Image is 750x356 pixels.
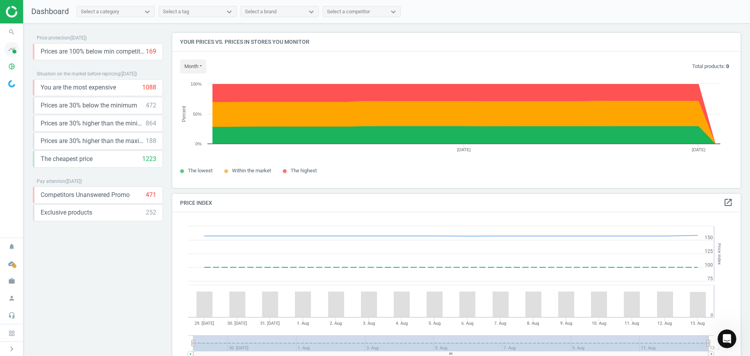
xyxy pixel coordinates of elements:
tspan: Percent [181,106,187,122]
span: Situation on the market before repricing [37,71,120,77]
div: 472 [146,101,156,110]
button: month [180,59,206,73]
img: wGWNvw8QSZomAAAAABJRU5ErkJggg== [8,80,15,88]
i: open_in_new [723,198,733,207]
tspan: 1. Aug [297,321,309,326]
i: headset_mic [4,308,19,323]
span: The lowest [188,168,212,174]
tspan: 3. Aug [363,321,375,326]
p: Total products: [692,63,729,70]
span: Prices are 100% below min competitor [41,47,146,56]
div: 252 [146,208,156,217]
span: The highest [291,168,317,174]
i: pie_chart_outlined [4,59,19,74]
tspan: Price Index [717,243,722,265]
tspan: 12. Aug [657,321,672,326]
div: Select a tag [163,8,189,15]
span: Competitors Unanswered Promo [41,191,130,199]
span: Within the market [232,168,271,174]
text: 75 [707,276,713,281]
tspan: 31. [DATE] [260,321,280,326]
text: 50% [193,112,202,116]
tspan: 29. [DATE] [195,321,214,326]
tspan: 5. Aug [429,321,441,326]
tspan: 10. Aug [592,321,606,326]
text: 0 [711,313,713,318]
tspan: 30. [DATE] [227,321,247,326]
span: Prices are 30% higher than the maximal [41,137,146,145]
i: chevron_right [7,344,16,354]
div: Select a category [81,8,119,15]
span: Prices are 30% below the minimum [41,101,137,110]
span: ( [DATE] ) [70,35,87,41]
i: work [4,274,19,288]
span: Exclusive products [41,208,92,217]
i: notifications [4,239,19,254]
span: Dashboard [31,7,69,16]
i: search [4,25,19,39]
tspan: 4. Aug [396,321,408,326]
div: 471 [146,191,156,199]
div: Select a brand [245,8,277,15]
text: 0% [195,141,202,146]
b: 0 [726,63,729,69]
text: 150 [705,235,713,240]
tspan: 9. Aug [560,321,572,326]
text: 100 [705,262,713,268]
span: The cheapest price [41,155,93,163]
iframe: Intercom live chat [718,329,736,348]
span: You are the most expensive [41,83,116,92]
div: 1088 [142,83,156,92]
tspan: 8. Aug [527,321,539,326]
tspan: 6. Aug [461,321,473,326]
div: Select a competitor [327,8,370,15]
tspan: [DATE] [457,147,471,152]
tspan: 13. … [710,345,720,351]
text: 100% [191,82,202,86]
tspan: 7. Aug [494,321,506,326]
h4: Your prices vs. prices in stores you monitor [172,33,741,51]
img: ajHJNr6hYgQAAAAASUVORK5CYII= [6,6,61,18]
a: open_in_new [723,198,733,208]
tspan: 13. Aug [690,321,705,326]
text: 125 [705,249,713,254]
button: chevron_right [2,344,21,354]
i: cloud_done [4,256,19,271]
div: 188 [146,137,156,145]
div: 1223 [142,155,156,163]
span: ( [DATE] ) [120,71,137,77]
i: person [4,291,19,306]
span: Pay attention [37,179,65,184]
tspan: [DATE] [692,147,705,152]
div: 169 [146,47,156,56]
tspan: 2. Aug [330,321,342,326]
div: 864 [146,119,156,128]
tspan: 11. Aug [625,321,639,326]
span: Price protection [37,35,70,41]
span: Prices are 30% higher than the minimum [41,119,146,128]
span: ( [DATE] ) [65,179,82,184]
i: timeline [4,42,19,57]
h4: Price Index [172,194,741,212]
